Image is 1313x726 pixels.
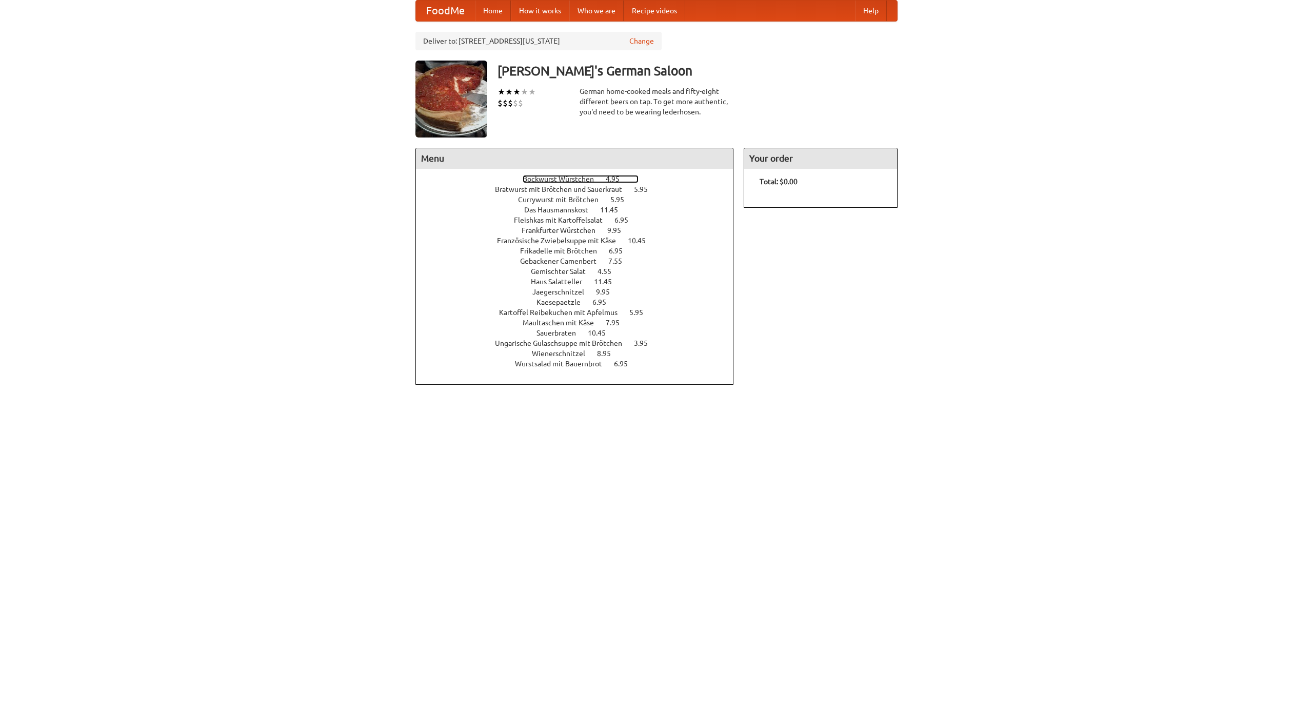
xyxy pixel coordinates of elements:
[744,148,897,169] h4: Your order
[511,1,569,21] a: How it works
[594,278,622,286] span: 11.45
[499,308,628,317] span: Kartoffel Reibekuchen mit Apfelmus
[606,175,630,183] span: 4.95
[628,237,656,245] span: 10.45
[497,237,665,245] a: Französische Zwiebelsuppe mit Käse 10.45
[503,97,508,109] li: $
[536,329,586,337] span: Sauerbraten
[580,86,733,117] div: German home-cooked meals and fifty-eight different beers on tap. To get more authentic, you'd nee...
[498,97,503,109] li: $
[523,319,604,327] span: Maultaschen mit Käse
[596,288,620,296] span: 9.95
[855,1,887,21] a: Help
[629,308,653,317] span: 5.95
[624,1,685,21] a: Recipe videos
[614,360,638,368] span: 6.95
[614,216,639,224] span: 6.95
[634,339,658,347] span: 3.95
[524,206,637,214] a: Das Hausmannskost 11.45
[495,339,632,347] span: Ungarische Gulaschsuppe mit Brötchen
[523,175,639,183] a: Bockwurst Würstchen 4.95
[498,86,505,97] li: ★
[536,329,625,337] a: Sauerbraten 10.45
[532,349,595,358] span: Wienerschnitzel
[522,226,606,234] span: Frankfurter Würstchen
[495,185,632,193] span: Bratwurst mit Brötchen und Sauerkraut
[518,195,643,204] a: Currywurst mit Brötchen 5.95
[592,298,616,306] span: 6.95
[415,61,487,138] img: angular.jpg
[515,360,647,368] a: Wurstsalad mit Bauernbrot 6.95
[518,97,523,109] li: $
[416,1,475,21] a: FoodMe
[629,36,654,46] a: Change
[522,226,640,234] a: Frankfurter Würstchen 9.95
[532,288,629,296] a: Jaegerschnitzel 9.95
[498,61,898,81] h3: [PERSON_NAME]'s German Saloon
[513,86,521,97] li: ★
[523,175,604,183] span: Bockwurst Würstchen
[515,360,612,368] span: Wurstsalad mit Bauernbrot
[520,247,642,255] a: Frikadelle mit Brötchen 6.95
[495,339,667,347] a: Ungarische Gulaschsuppe mit Brötchen 3.95
[536,298,591,306] span: Kaesepaetzle
[608,257,632,265] span: 7.55
[606,319,630,327] span: 7.95
[520,257,641,265] a: Gebackener Camenbert 7.55
[416,148,733,169] h4: Menu
[531,278,592,286] span: Haus Salatteller
[514,216,647,224] a: Fleishkas mit Kartoffelsalat 6.95
[634,185,658,193] span: 5.95
[532,349,630,358] a: Wienerschnitzel 8.95
[588,329,616,337] span: 10.45
[514,216,613,224] span: Fleishkas mit Kartoffelsalat
[760,178,798,186] b: Total: $0.00
[532,288,594,296] span: Jaegerschnitzel
[499,308,662,317] a: Kartoffel Reibekuchen mit Apfelmus 5.95
[607,226,631,234] span: 9.95
[569,1,624,21] a: Who we are
[531,278,631,286] a: Haus Salatteller 11.45
[518,195,609,204] span: Currywurst mit Brötchen
[520,257,607,265] span: Gebackener Camenbert
[597,349,621,358] span: 8.95
[524,206,599,214] span: Das Hausmannskost
[598,267,622,276] span: 4.55
[497,237,626,245] span: Französische Zwiebelsuppe mit Käse
[508,97,513,109] li: $
[528,86,536,97] li: ★
[609,247,633,255] span: 6.95
[513,97,518,109] li: $
[536,298,625,306] a: Kaesepaetzle 6.95
[521,86,528,97] li: ★
[415,32,662,50] div: Deliver to: [STREET_ADDRESS][US_STATE]
[495,185,667,193] a: Bratwurst mit Brötchen und Sauerkraut 5.95
[531,267,596,276] span: Gemischter Salat
[505,86,513,97] li: ★
[520,247,607,255] span: Frikadelle mit Brötchen
[475,1,511,21] a: Home
[523,319,639,327] a: Maultaschen mit Käse 7.95
[600,206,628,214] span: 11.45
[531,267,630,276] a: Gemischter Salat 4.55
[610,195,634,204] span: 5.95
